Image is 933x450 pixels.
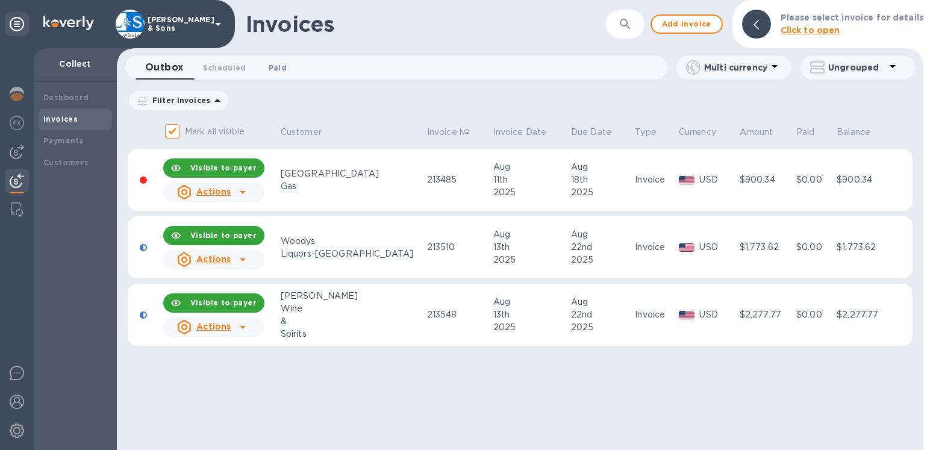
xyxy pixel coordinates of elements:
div: Invoice [635,241,675,254]
div: $1,773.62 [837,241,890,254]
div: Aug [571,228,631,241]
span: Add invoice [661,17,712,31]
p: Balance [837,126,870,139]
b: Click to open [781,25,840,35]
div: Aug [493,296,567,308]
img: USD [679,311,695,319]
b: Visible to payer [190,231,257,240]
div: Aug [571,296,631,308]
img: USD [679,176,695,184]
span: Currency [679,126,732,139]
div: 213510 [427,241,490,254]
h1: Invoices [246,11,334,37]
div: 22nd [571,241,631,254]
p: USD [699,173,735,186]
span: Invoice № [427,126,485,139]
div: 22nd [571,308,631,321]
div: Wine [281,302,423,315]
span: Invoice Date [493,126,563,139]
img: USD [679,243,695,252]
div: Aug [493,161,567,173]
span: Amount [740,126,789,139]
div: Aug [493,228,567,241]
p: Collect [43,58,107,70]
div: $0.00 [796,241,833,254]
div: $900.34 [837,173,890,186]
div: Spirits [281,328,423,340]
b: Visible to payer [190,298,257,307]
b: Invoices [43,114,78,123]
div: Invoice [635,173,675,186]
b: Visible to payer [190,163,257,172]
span: Balance [837,126,886,139]
div: Gas [281,180,423,193]
p: Mark all visible [185,125,245,138]
div: 2025 [493,321,567,334]
div: $1,773.62 [740,241,793,254]
div: 2025 [493,254,567,266]
div: Aug [571,161,631,173]
span: Scheduled [203,61,246,74]
p: [PERSON_NAME] & Sons [148,16,208,33]
div: $900.34 [740,173,793,186]
div: [PERSON_NAME] [281,290,423,302]
p: Paid [796,126,815,139]
div: & [281,315,423,328]
div: 2025 [493,186,567,199]
div: 11th [493,173,567,186]
div: 2025 [571,186,631,199]
p: Due Date [571,126,611,139]
div: [GEOGRAPHIC_DATA] [281,167,423,180]
u: Actions [196,322,231,331]
div: $0.00 [796,173,833,186]
p: Customer [281,126,322,139]
span: Due Date [571,126,627,139]
div: $2,277.77 [837,308,890,321]
img: Logo [43,16,94,30]
p: Multi currency [704,61,767,73]
span: Type [635,126,672,139]
div: Invoice [635,308,675,321]
p: Invoice Date [493,126,547,139]
div: 2025 [571,254,631,266]
div: 13th [493,308,567,321]
div: Woodys [281,235,423,248]
p: Filter Invoices [148,95,210,105]
div: 213485 [427,173,490,186]
p: Currency [679,126,716,139]
div: Unpin categories [5,12,29,36]
img: Foreign exchange [10,116,24,130]
span: Customer [281,126,337,139]
span: Paid [269,61,287,74]
div: 13th [493,241,567,254]
u: Actions [196,187,231,196]
div: $0.00 [796,308,833,321]
div: 2025 [571,321,631,334]
div: 213548 [427,308,490,321]
p: Type [635,126,657,139]
div: $2,277.77 [740,308,793,321]
p: Invoice № [427,126,469,139]
p: Ungrouped [828,61,885,73]
b: Dashboard [43,93,89,102]
u: Actions [196,254,231,264]
span: Outbox [145,59,184,76]
div: 18th [571,173,631,186]
b: Payments [43,136,84,145]
p: USD [699,308,735,321]
span: Paid [796,126,831,139]
b: Customers [43,158,89,167]
p: Amount [740,126,773,139]
p: USD [699,241,735,254]
b: Please select invoice for details [781,13,923,22]
button: Add invoice [651,14,723,34]
div: Liquors-[GEOGRAPHIC_DATA] [281,248,423,260]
